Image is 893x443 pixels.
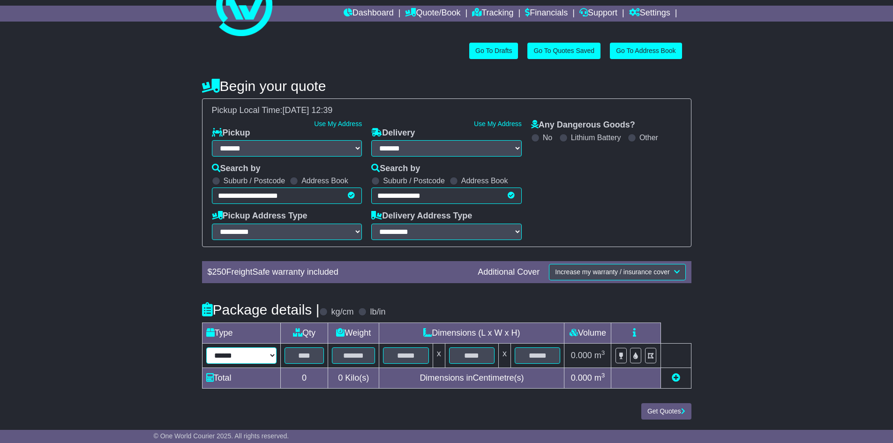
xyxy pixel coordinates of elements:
td: x [499,343,511,368]
span: m [594,373,605,383]
span: © One World Courier 2025. All rights reserved. [154,432,289,440]
button: Get Quotes [641,403,691,420]
a: Use My Address [314,120,362,128]
a: Go To Quotes Saved [527,43,600,59]
a: Add new item [672,373,680,383]
td: 0 [280,368,328,388]
td: Volume [564,323,611,343]
label: Address Book [461,176,508,185]
h4: Begin your quote [202,78,691,94]
label: Lithium Battery [571,133,621,142]
a: Use My Address [474,120,522,128]
sup: 3 [601,349,605,356]
td: Dimensions (L x W x H) [379,323,564,343]
a: Settings [629,6,670,22]
td: Total [202,368,280,388]
button: Increase my warranty / insurance cover [549,264,685,280]
span: m [594,351,605,360]
td: Qty [280,323,328,343]
label: Pickup Address Type [212,211,308,221]
td: Kilo(s) [328,368,379,388]
label: Any Dangerous Goods? [531,120,635,130]
label: Address Book [301,176,348,185]
label: Other [639,133,658,142]
span: 0 [338,373,343,383]
a: Go To Drafts [469,43,518,59]
div: $ FreightSafe warranty included [203,267,473,278]
td: Dimensions in Centimetre(s) [379,368,564,388]
span: [DATE] 12:39 [283,105,333,115]
span: Increase my warranty / insurance cover [555,268,669,276]
sup: 3 [601,372,605,379]
label: lb/in [370,307,385,317]
label: Search by [212,164,261,174]
a: Tracking [472,6,513,22]
div: Additional Cover [473,267,544,278]
a: Financials [525,6,568,22]
td: Type [202,323,280,343]
label: kg/cm [331,307,353,317]
span: 0.000 [571,373,592,383]
span: 0.000 [571,351,592,360]
a: Go To Address Book [610,43,682,59]
label: Suburb / Postcode [383,176,445,185]
td: Weight [328,323,379,343]
span: 250 [212,267,226,277]
label: Delivery [371,128,415,138]
label: Pickup [212,128,250,138]
label: Delivery Address Type [371,211,472,221]
h4: Package details | [202,302,320,317]
div: Pickup Local Time: [207,105,686,116]
label: Suburb / Postcode [224,176,285,185]
a: Support [579,6,617,22]
td: x [433,343,445,368]
label: No [543,133,552,142]
a: Quote/Book [405,6,460,22]
a: Dashboard [344,6,394,22]
label: Search by [371,164,420,174]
